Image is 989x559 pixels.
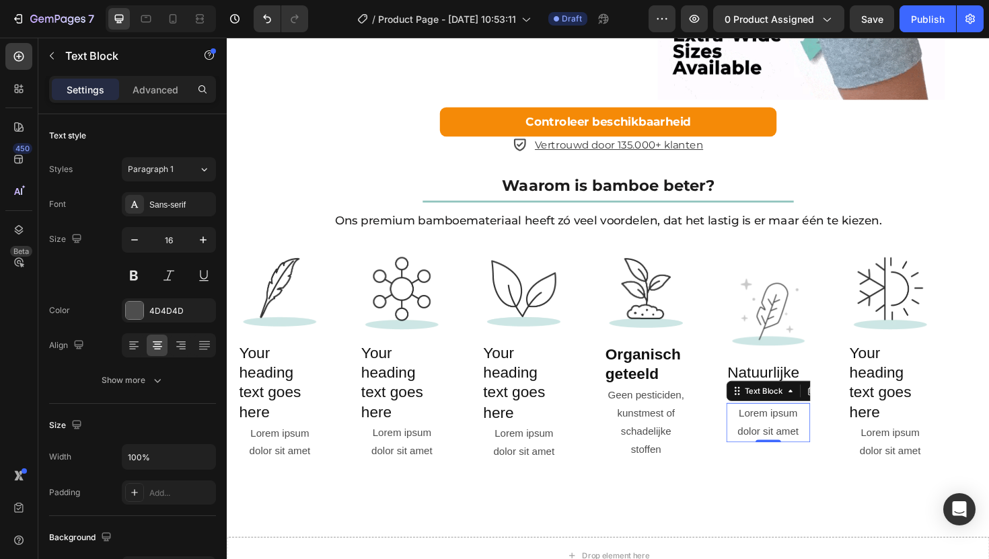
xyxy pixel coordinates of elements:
[400,370,486,447] p: Geen pesticiden, kunstmest of schadelijke stoffen
[49,130,86,142] div: Text style
[900,5,956,32] button: Publish
[713,5,844,32] button: 0 product assigned
[122,445,215,469] input: Auto
[133,83,178,97] p: Advanced
[378,12,516,26] span: Product Page - [DATE] 10:53:11
[529,246,618,335] img: [object Object]
[65,48,180,64] p: Text Block
[149,305,213,317] div: 4D4D4D
[11,322,100,408] h2: Your heading text goes here
[316,79,491,100] p: Controleer beschikbaarheid
[49,529,114,547] div: Background
[372,12,375,26] span: /
[49,368,216,392] button: Show more
[399,323,488,368] h2: Rich Text Editor. Editing area: main
[270,408,359,450] div: Lorem ipsum dolor sit amet
[529,387,618,429] div: Lorem ipsum dolor sit amet
[400,326,480,365] strong: Organisch geteeld
[149,199,213,211] div: Sans-serif
[725,12,814,26] span: 0 product assigned
[291,147,517,167] strong: Waarom is bamboe beter?
[49,451,71,463] div: Width
[376,544,447,554] div: Drop element here
[49,198,66,210] div: Font
[12,184,795,204] p: Ons premium bamboemateriaal heeft zó veel voordelen, dat het lastig is er maar één te kiezen.
[227,38,989,559] iframe: Design area
[562,13,582,25] span: Draft
[326,109,505,120] p: Vertrouwd door 135.000+ klanten
[943,493,976,525] div: Open Intercom Messenger
[128,163,174,175] span: Paragraph 1
[141,408,229,449] div: Lorem ipsum dolor sit amet
[67,83,104,97] p: Settings
[399,368,488,448] div: Rich Text Editor. Editing area: main
[270,322,359,408] h2: Your heading text goes here
[658,322,747,408] h2: Your heading text goes here
[49,163,73,175] div: Styles
[49,304,70,316] div: Color
[399,226,488,315] img: [object Object]
[49,230,85,249] div: Size
[911,12,945,26] div: Publish
[49,486,80,499] div: Padding
[529,343,618,387] h2: Rich Text Editor. Editing area: main
[400,325,486,366] p: ⁠⁠⁠⁠⁠⁠⁠
[10,246,32,257] div: Beta
[102,374,164,387] div: Show more
[861,13,883,25] span: Save
[49,337,87,355] div: Align
[141,225,229,314] img: [object Object]
[658,225,747,314] img: [object Object]
[658,408,747,449] div: Lorem ipsum dolor sit amet
[254,5,308,32] div: Undo/Redo
[11,408,100,450] div: Lorem ipsum dolor sit amet
[149,487,213,499] div: Add...
[141,322,229,408] h2: Your heading text goes here
[11,225,100,314] img: [object Object]
[850,5,894,32] button: Save
[49,417,85,435] div: Size
[546,368,591,380] div: Text Block
[5,5,100,32] button: 7
[270,224,359,314] img: [object Object]
[122,157,216,181] button: Paragraph 1
[88,11,94,27] p: 7
[13,143,32,154] div: 450
[530,344,616,386] p: Natuurlijke frisheid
